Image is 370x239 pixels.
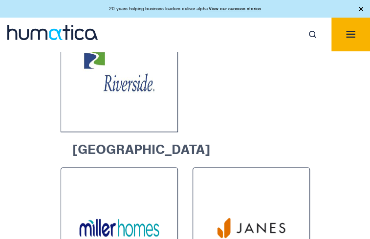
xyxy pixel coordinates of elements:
[309,31,316,38] img: search_icon
[346,31,355,38] img: menuicon
[7,25,98,40] img: logo
[209,5,261,12] a: View our success stories
[109,5,261,13] p: 20 years helping business leaders deliver alpha.
[79,29,159,113] img: Riverside
[61,132,178,163] h6: [GEOGRAPHIC_DATA]
[331,18,370,51] button: Toggle navigation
